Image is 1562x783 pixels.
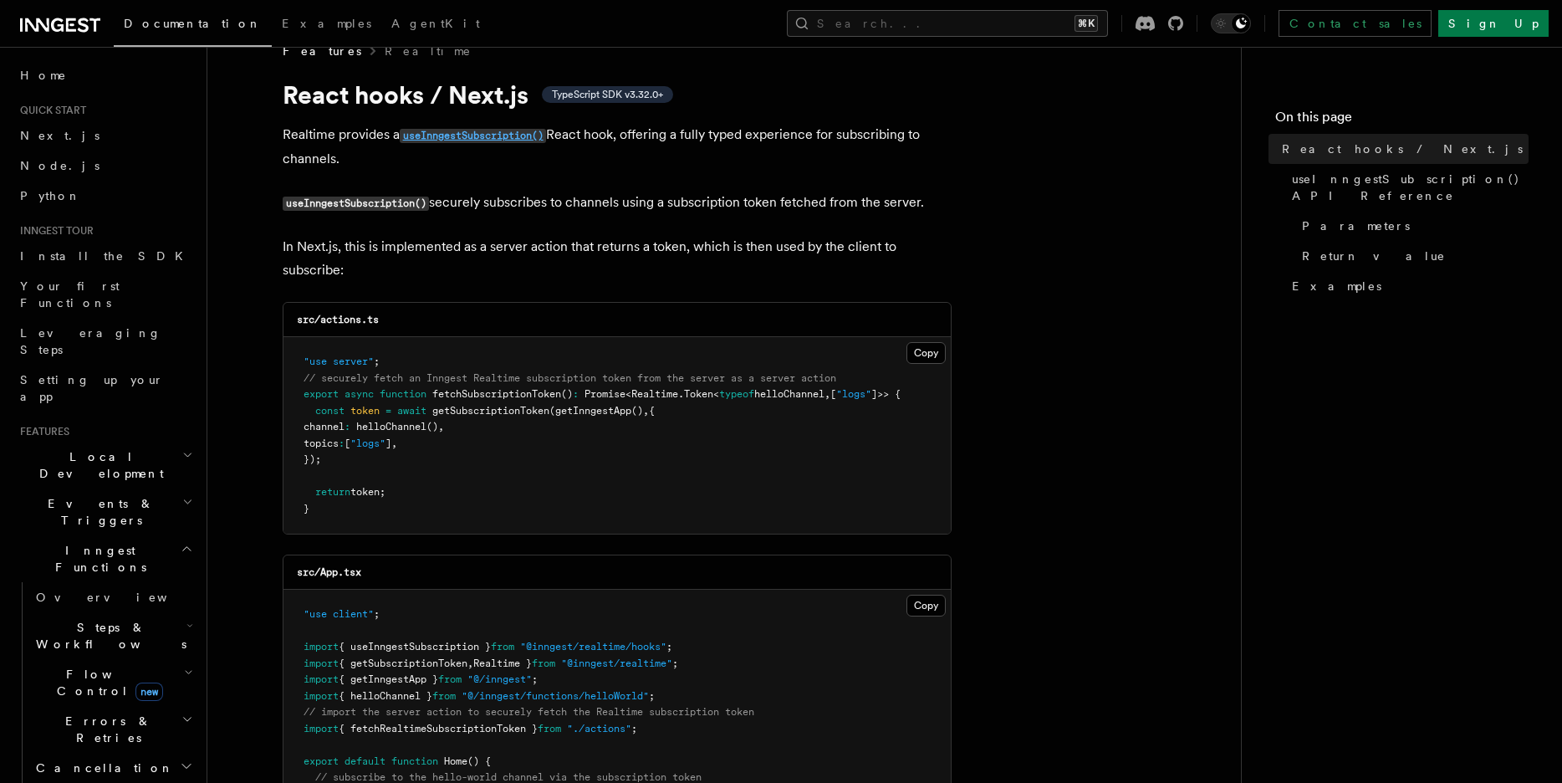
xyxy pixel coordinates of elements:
[552,88,663,101] span: TypeScript SDK v3.32.0+
[297,566,361,578] code: src/App.tsx
[350,405,380,417] span: token
[584,388,625,400] span: Promise
[304,438,339,449] span: topics
[631,405,643,417] span: ()
[339,658,467,669] span: { getSubscriptionToken
[283,79,952,110] h1: React hooks / Next.js
[871,388,901,400] span: ]>> {
[36,591,208,604] span: Overview
[29,666,184,699] span: Flow Control
[283,235,952,282] p: In Next.js, this is implemented as a server action that returns a token, which is then used by th...
[397,405,426,417] span: await
[315,486,350,498] span: return
[20,159,100,172] span: Node.js
[13,542,181,576] span: Inngest Functions
[29,706,197,753] button: Errors & Retries
[426,421,438,432] span: ()
[29,612,197,659] button: Steps & Workflows
[666,641,672,652] span: ;
[400,129,546,143] code: useInngestSubscription()
[444,755,467,767] span: Home
[906,342,946,364] button: Copy
[20,326,161,356] span: Leveraging Steps
[20,249,193,263] span: Install the SDK
[304,356,374,367] span: "use server"
[304,755,339,767] span: export
[339,690,432,702] span: { helloChannel }
[345,388,374,400] span: async
[29,760,174,776] span: Cancellation
[631,723,637,734] span: ;
[649,405,655,417] span: {
[135,683,163,701] span: new
[304,453,321,465] span: });
[13,365,197,412] a: Setting up your app
[520,641,666,652] span: "@inngest/realtime/hooks"
[1302,217,1410,234] span: Parameters
[297,314,379,325] code: src/actions.ts
[304,641,339,652] span: import
[787,10,1108,37] button: Search...⌘K
[304,388,339,400] span: export
[304,706,754,718] span: // import the server action to securely fetch the Realtime subscription token
[532,673,538,685] span: ;
[339,438,345,449] span: :
[13,448,182,482] span: Local Development
[754,388,824,400] span: helloChannel
[1075,15,1098,32] kbd: ⌘K
[643,405,649,417] span: ,
[906,595,946,617] button: Copy
[1285,164,1529,211] a: useInngestSubscription() API Reference
[20,67,67,84] span: Home
[385,43,472,59] a: Realtime
[350,438,385,449] span: "logs"
[272,5,381,45] a: Examples
[1211,13,1251,33] button: Toggle dark mode
[391,438,397,449] span: ,
[380,388,426,400] span: function
[304,503,309,514] span: }
[13,535,197,582] button: Inngest Functions
[573,388,579,400] span: :
[29,753,197,783] button: Cancellation
[339,723,538,734] span: { fetchRealtimeSubscriptionToken }
[374,356,380,367] span: ;
[719,388,754,400] span: typeof
[114,5,272,47] a: Documentation
[339,673,438,685] span: { getInngestApp }
[304,421,345,432] span: channel
[13,241,197,271] a: Install the SDK
[649,690,655,702] span: ;
[304,608,374,620] span: "use client"
[432,388,561,400] span: fetchSubscriptionToken
[391,17,480,30] span: AgentKit
[473,658,532,669] span: Realtime }
[283,197,429,211] code: useInngestSubscription()
[304,658,339,669] span: import
[304,723,339,734] span: import
[13,104,86,117] span: Quick start
[532,658,555,669] span: from
[13,224,94,238] span: Inngest tour
[283,123,952,171] p: Realtime provides a React hook, offering a fully typed experience for subscribing to channels.
[13,425,69,438] span: Features
[549,405,555,417] span: (
[1275,107,1529,134] h4: On this page
[467,673,532,685] span: "@/inngest"
[374,608,380,620] span: ;
[631,388,678,400] span: Realtime
[432,405,549,417] span: getSubscriptionToken
[304,372,836,384] span: // securely fetch an Inngest Realtime subscription token from the server as a server action
[13,151,197,181] a: Node.js
[561,658,672,669] span: "@inngest/realtime"
[1295,241,1529,271] a: Return value
[555,405,631,417] span: getInngestApp
[20,279,120,310] span: Your first Functions
[13,495,182,529] span: Events & Triggers
[467,658,473,669] span: ,
[304,690,339,702] span: import
[1285,271,1529,301] a: Examples
[381,5,490,45] a: AgentKit
[1282,141,1523,157] span: React hooks / Next.js
[283,191,952,215] p: securely subscribes to channels using a subscription token fetched from the server.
